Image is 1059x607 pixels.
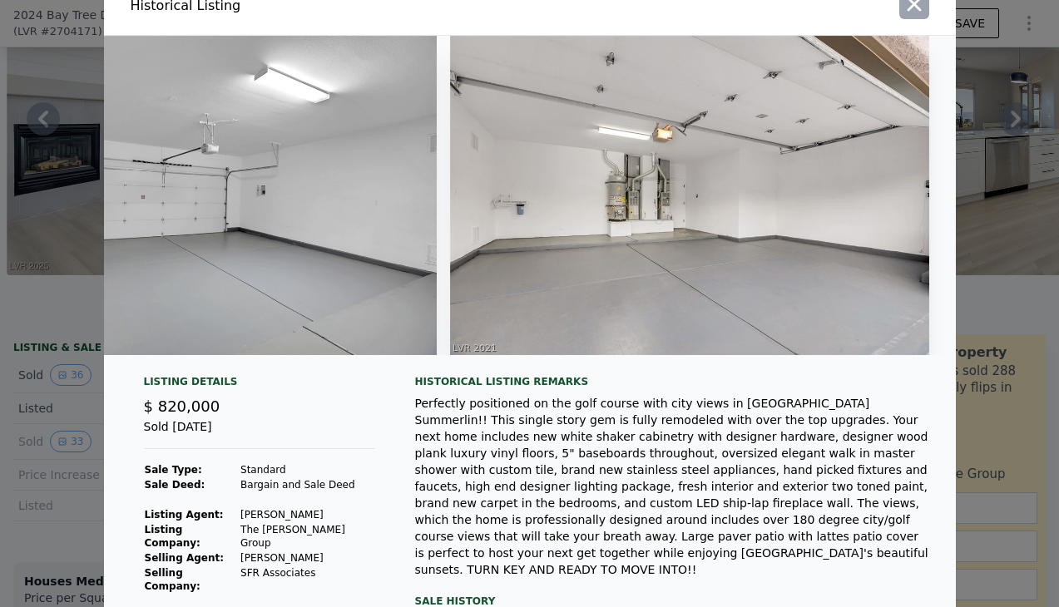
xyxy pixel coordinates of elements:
div: Sold [DATE] [144,418,375,449]
td: [PERSON_NAME] [240,550,375,565]
td: SFR Associates [240,565,375,594]
strong: Selling Agent: [145,552,225,564]
strong: Sale Deed: [145,479,205,491]
span: $ 820,000 [144,397,220,415]
img: Property Img [450,36,929,355]
td: Bargain and Sale Deed [240,477,375,492]
div: Listing Details [144,375,375,395]
strong: Sale Type: [145,464,202,476]
div: Historical Listing remarks [415,375,929,388]
td: Standard [240,462,375,477]
strong: Selling Company: [145,567,200,592]
td: [PERSON_NAME] [240,507,375,522]
div: Perfectly positioned on the golf course with city views in [GEOGRAPHIC_DATA] Summerlin!! This sin... [415,395,929,578]
strong: Listing Company: [145,524,200,549]
strong: Listing Agent: [145,509,224,521]
td: The [PERSON_NAME] Group [240,522,375,550]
